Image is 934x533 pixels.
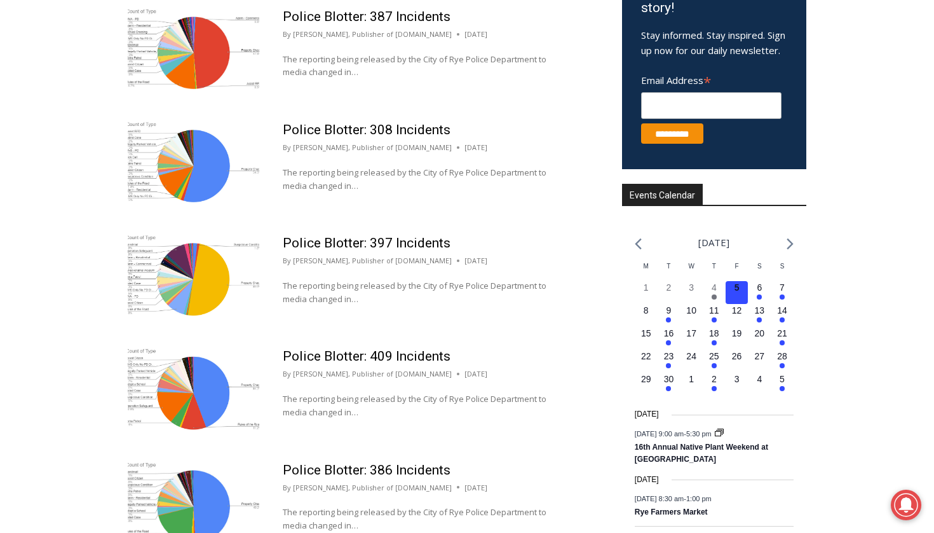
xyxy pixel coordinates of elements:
[323,15,374,66] img: notification icon
[128,118,259,206] img: (PHOTO: The evolving police blotter – for the seven days through October 4, 2023 here is a chart ...
[771,350,794,373] button: 28 Has events
[732,328,742,338] time: 19
[464,482,487,494] time: [DATE]
[712,374,717,384] time: 2
[780,282,785,293] time: 7
[689,374,694,384] time: 1
[748,281,771,304] button: 6 Has events
[771,261,794,281] div: Sunday
[680,373,703,396] button: 1
[641,351,651,361] time: 22
[635,443,768,465] a: 16th Annual Native Plant Weekend at [GEOGRAPHIC_DATA]
[780,340,785,345] em: Has events
[283,482,291,494] span: By
[622,184,703,205] h2: Events Calendar
[635,373,658,396] button: 29
[686,495,712,502] span: 1:00 pm
[283,506,565,532] p: The reporting being released by the City of Rye Police Department to media changed in…
[780,294,785,300] em: Has events
[635,429,684,437] span: [DATE] 9:00 am
[686,328,696,338] time: 17
[644,282,649,293] time: 1
[464,255,487,266] time: [DATE]
[283,166,565,193] p: The reporting being released by the City of Rye Police Department to media changed in…
[666,386,671,391] em: Has events
[283,368,291,380] span: By
[658,350,680,373] button: 23 Has events
[732,351,742,361] time: 26
[703,281,726,304] button: 4 Has events
[293,369,452,378] a: [PERSON_NAME], Publisher of [DOMAIN_NAME]
[128,232,259,319] img: (PHOTO: The evolving police blotter – for the seven days through September 27, 2023 here is a cha...
[755,351,765,361] time: 27
[748,261,771,281] div: Saturday
[703,327,726,350] button: 18 Has events
[712,340,717,345] em: Has events
[755,328,765,338] time: 20
[283,235,450,251] a: Police Blotter: 397 Incidents
[644,305,649,315] time: 8
[658,373,680,396] button: 30 Has events
[658,327,680,350] button: 16 Has events
[680,304,703,327] button: 10
[552,66,611,98] button: Allow
[686,429,712,437] span: 5:30 pm
[293,142,452,152] a: [PERSON_NAME], Publisher of [DOMAIN_NAME]
[464,368,487,380] time: [DATE]
[283,462,450,478] a: Police Blotter: 386 Incidents
[635,495,712,502] time: -
[712,294,717,300] em: Has events
[777,351,787,361] time: 28
[283,279,565,306] p: The reporting being released by the City of Rye Police Department to media changed in…
[703,304,726,327] button: 11 Has events
[757,282,762,293] time: 6
[658,281,680,304] button: 2
[780,386,785,391] em: Has events
[666,363,671,368] em: Has events
[686,351,696,361] time: 24
[283,392,565,419] p: The reporting being released by the City of Rye Police Department to media changed in…
[757,317,762,322] em: Has events
[757,294,762,300] em: Has events
[757,374,762,384] time: 4
[680,261,703,281] div: Wednesday
[635,495,684,502] span: [DATE] 8:30 am
[780,374,785,384] time: 5
[703,261,726,281] div: Thursday
[780,317,785,322] em: Has events
[748,350,771,373] button: 27
[777,305,787,315] time: 14
[757,263,762,270] span: S
[735,263,739,270] span: F
[664,328,674,338] time: 16
[635,261,658,281] div: Monday
[703,350,726,373] button: 25 Has events
[293,256,452,265] a: [PERSON_NAME], Publisher of [DOMAIN_NAME]
[635,304,658,327] button: 8
[726,304,748,327] button: 12
[666,317,671,322] em: Has events
[374,15,611,45] div: [DOMAIN_NAME] would like to send you push notifications. You can unsubscribe at any time.
[283,349,450,364] a: Police Blotter: 409 Incidents
[689,282,694,293] time: 3
[688,263,694,270] span: W
[635,238,642,250] a: Previous month
[644,263,649,270] span: M
[726,350,748,373] button: 26
[283,142,291,153] span: By
[712,282,717,293] time: 4
[641,328,651,338] time: 15
[128,345,259,433] a: (PHOTO: The evolving police blotter – for the seven days through September 20, 2023 here is a cha...
[664,374,674,384] time: 30
[283,122,450,137] a: Police Blotter: 308 Incidents
[712,386,717,391] em: Has events
[755,305,765,315] time: 13
[748,327,771,350] button: 20
[664,351,674,361] time: 23
[283,255,291,266] span: By
[698,234,729,251] li: [DATE]
[667,263,670,270] span: T
[635,429,714,437] time: -
[771,373,794,396] button: 5 Has events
